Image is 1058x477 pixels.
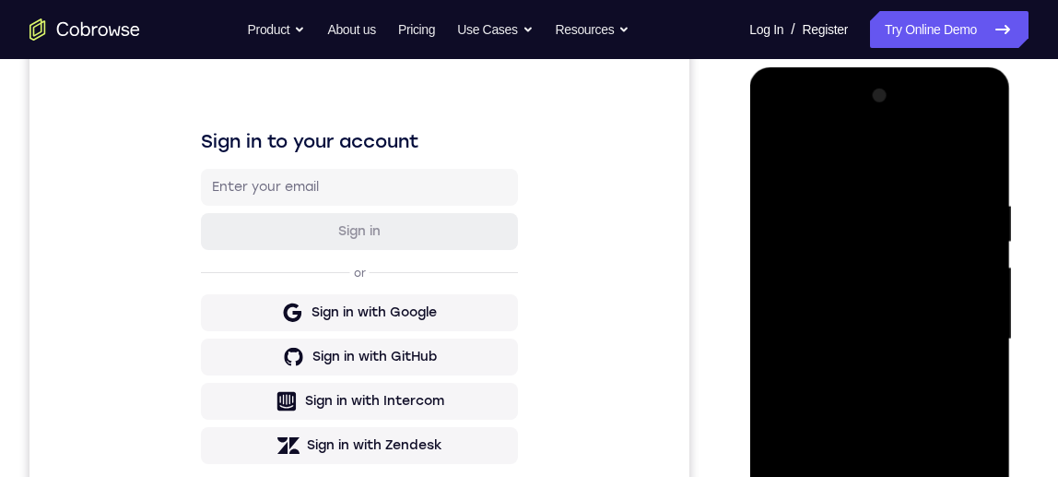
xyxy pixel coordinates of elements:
[556,11,630,48] button: Resources
[171,126,488,152] h1: Sign in to your account
[171,292,488,329] button: Sign in with Google
[171,211,488,248] button: Sign in
[277,435,413,453] div: Sign in with Zendesk
[749,11,783,48] a: Log In
[276,390,415,409] div: Sign in with Intercom
[870,11,1029,48] a: Try Online Demo
[321,264,340,279] p: or
[171,381,488,418] button: Sign in with Intercom
[327,11,375,48] a: About us
[282,302,407,320] div: Sign in with Google
[248,11,306,48] button: Product
[171,337,488,374] button: Sign in with GitHub
[803,11,848,48] a: Register
[283,346,407,364] div: Sign in with GitHub
[182,176,477,195] input: Enter your email
[398,11,435,48] a: Pricing
[457,11,533,48] button: Use Cases
[171,425,488,462] button: Sign in with Zendesk
[791,18,794,41] span: /
[29,18,140,41] a: Go to the home page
